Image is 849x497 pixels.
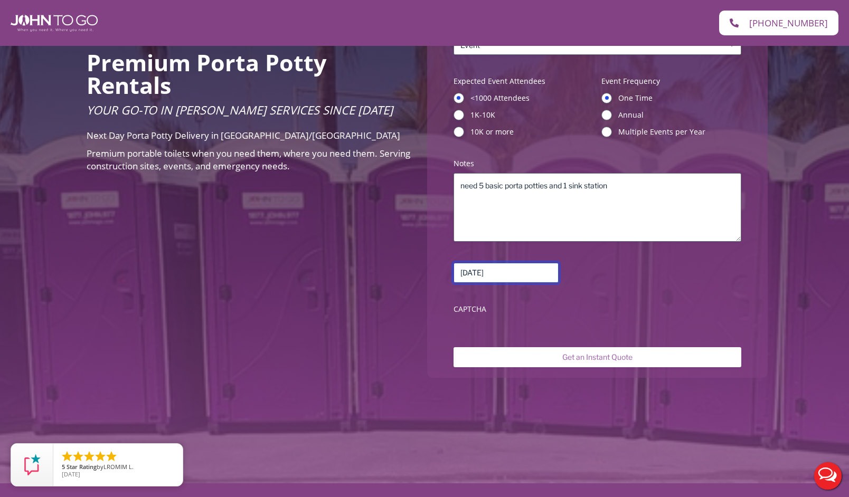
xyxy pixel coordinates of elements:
[87,129,400,141] span: Next Day Porta Potty Delivery in [GEOGRAPHIC_DATA]/[GEOGRAPHIC_DATA]
[87,51,411,97] h2: Premium Porta Potty Rentals
[103,463,134,471] span: LROMIM L.
[11,15,98,32] img: John To Go
[22,454,43,475] img: Review Rating
[454,158,741,169] label: Notes
[62,470,80,478] span: [DATE]
[470,127,593,137] label: 10K or more
[454,347,741,367] input: Get an Instant Quote
[72,450,84,463] li: 
[105,450,118,463] li: 
[454,304,741,314] label: CAPTCHA
[62,463,65,471] span: 5
[454,76,545,87] legend: Expected Event Attendees
[87,147,410,172] span: Premium portable toilets when you need them, where you need them. Serving construction sites, eve...
[94,450,107,463] li: 
[454,263,559,283] input: Rental Start Date
[749,18,828,27] span: [PHONE_NUMBER]
[61,450,73,463] li: 
[618,110,741,120] label: Annual
[67,463,97,471] span: Star Rating
[807,455,849,497] button: Live Chat
[470,93,593,103] label: <1000 Attendees
[618,93,741,103] label: One Time
[62,464,174,471] span: by
[601,76,660,87] legend: Event Frequency
[470,110,593,120] label: 1K-10K
[618,127,741,137] label: Multiple Events per Year
[83,450,96,463] li: 
[87,102,393,118] span: Your Go-To in [PERSON_NAME] Services Since [DATE]
[719,11,838,35] a: [PHONE_NUMBER]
